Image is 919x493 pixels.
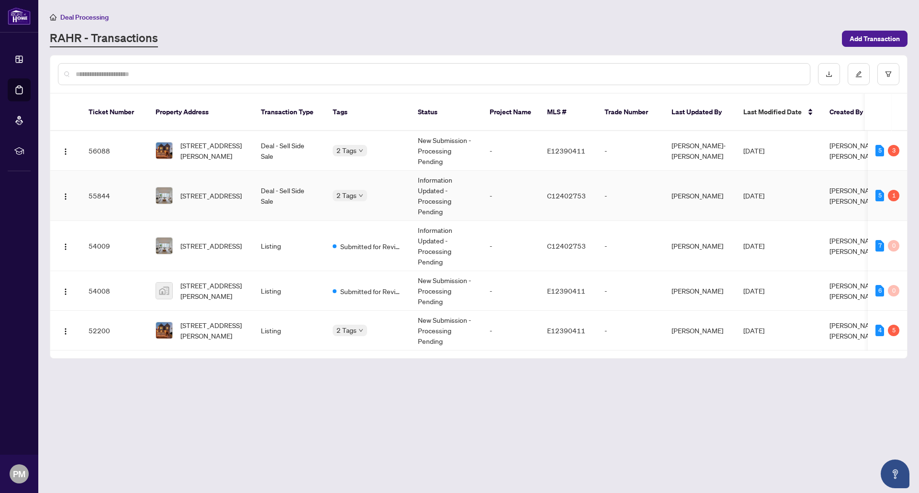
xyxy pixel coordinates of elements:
[340,286,403,296] span: Submitted for Review
[597,221,664,271] td: -
[597,311,664,351] td: -
[482,271,539,311] td: -
[547,241,586,250] span: C12402753
[743,107,802,117] span: Last Modified Date
[888,240,899,252] div: 0
[50,14,56,21] span: home
[664,271,736,311] td: [PERSON_NAME]
[875,190,884,201] div: 5
[410,271,482,311] td: New Submission - Processing Pending
[597,271,664,311] td: -
[743,241,764,250] span: [DATE]
[156,238,172,254] img: thumbnail-img
[336,325,357,336] span: 2 Tags
[818,63,840,85] button: download
[58,323,73,338] button: Logo
[597,94,664,131] th: Trade Number
[664,311,736,351] td: [PERSON_NAME]
[482,171,539,221] td: -
[62,148,69,155] img: Logo
[855,71,862,77] span: edit
[156,187,172,204] img: thumbnail-img
[148,94,253,131] th: Property Address
[875,240,884,252] div: 7
[156,283,172,299] img: thumbnail-img
[875,325,884,336] div: 4
[180,140,246,161] span: [STREET_ADDRESS][PERSON_NAME]
[410,311,482,351] td: New Submission - Processing Pending
[547,191,586,200] span: C12402753
[829,236,884,255] span: [PERSON_NAME]-[PERSON_NAME]
[482,94,539,131] th: Project Name
[81,94,148,131] th: Ticket Number
[62,328,69,335] img: Logo
[253,311,325,351] td: Listing
[62,243,69,251] img: Logo
[410,221,482,271] td: Information Updated - Processing Pending
[81,311,148,351] td: 52200
[736,94,822,131] th: Last Modified Date
[482,311,539,351] td: -
[253,94,325,131] th: Transaction Type
[81,221,148,271] td: 54009
[253,221,325,271] td: Listing
[325,94,410,131] th: Tags
[848,63,870,85] button: edit
[50,30,158,47] a: RAHR - Transactions
[743,286,764,295] span: [DATE]
[842,31,908,47] button: Add Transaction
[81,171,148,221] td: 55844
[664,221,736,271] td: [PERSON_NAME]
[829,186,884,205] span: [PERSON_NAME]-[PERSON_NAME]
[547,146,585,155] span: E12390411
[829,141,884,160] span: [PERSON_NAME]-[PERSON_NAME]
[180,190,242,201] span: [STREET_ADDRESS]
[826,71,832,77] span: download
[336,145,357,156] span: 2 Tags
[482,221,539,271] td: -
[81,271,148,311] td: 54008
[597,131,664,171] td: -
[156,322,172,339] img: thumbnail-img
[410,131,482,171] td: New Submission - Processing Pending
[664,94,736,131] th: Last Updated By
[482,131,539,171] td: -
[822,94,879,131] th: Created By
[180,280,246,301] span: [STREET_ADDRESS][PERSON_NAME]
[664,131,736,171] td: [PERSON_NAME]-[PERSON_NAME]
[253,171,325,221] td: Deal - Sell Side Sale
[180,241,242,251] span: [STREET_ADDRESS]
[547,286,585,295] span: E12390411
[359,193,363,198] span: down
[597,171,664,221] td: -
[850,31,900,46] span: Add Transaction
[888,325,899,336] div: 5
[62,288,69,296] img: Logo
[888,285,899,296] div: 0
[62,193,69,200] img: Logo
[410,94,482,131] th: Status
[881,460,909,488] button: Open asap
[81,131,148,171] td: 56088
[885,71,892,77] span: filter
[58,143,73,158] button: Logo
[410,171,482,221] td: Information Updated - Processing Pending
[253,271,325,311] td: Listing
[13,467,25,481] span: PM
[743,146,764,155] span: [DATE]
[664,171,736,221] td: [PERSON_NAME]
[8,7,31,25] img: logo
[547,326,585,335] span: E12390411
[336,190,357,201] span: 2 Tags
[359,148,363,153] span: down
[829,281,884,300] span: [PERSON_NAME]-[PERSON_NAME]
[58,188,73,203] button: Logo
[875,145,884,156] div: 5
[253,131,325,171] td: Deal - Sell Side Sale
[359,328,363,333] span: down
[888,190,899,201] div: 1
[180,320,246,341] span: [STREET_ADDRESS][PERSON_NAME]
[877,63,899,85] button: filter
[340,241,403,252] span: Submitted for Review
[58,283,73,298] button: Logo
